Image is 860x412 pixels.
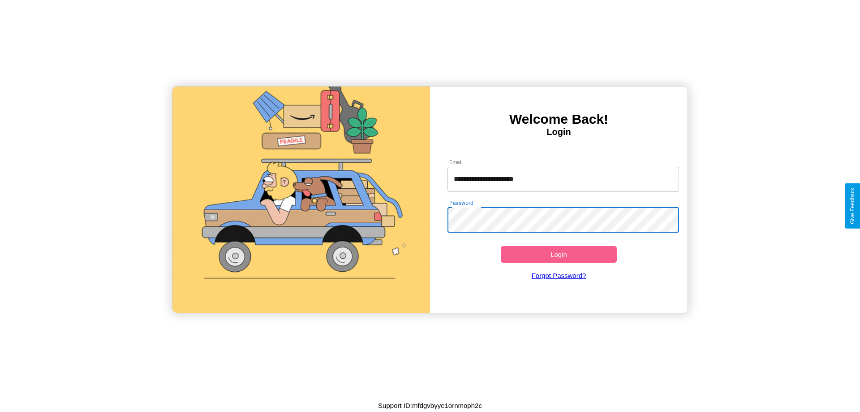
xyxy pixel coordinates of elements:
[449,158,463,166] label: Email
[430,127,688,137] h4: Login
[378,399,482,412] p: Support ID: mfdgvbyye1ornmoph2c
[443,263,675,288] a: Forgot Password?
[449,199,473,207] label: Password
[501,246,617,263] button: Login
[430,112,688,127] h3: Welcome Back!
[849,188,856,224] div: Give Feedback
[172,87,430,313] img: gif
